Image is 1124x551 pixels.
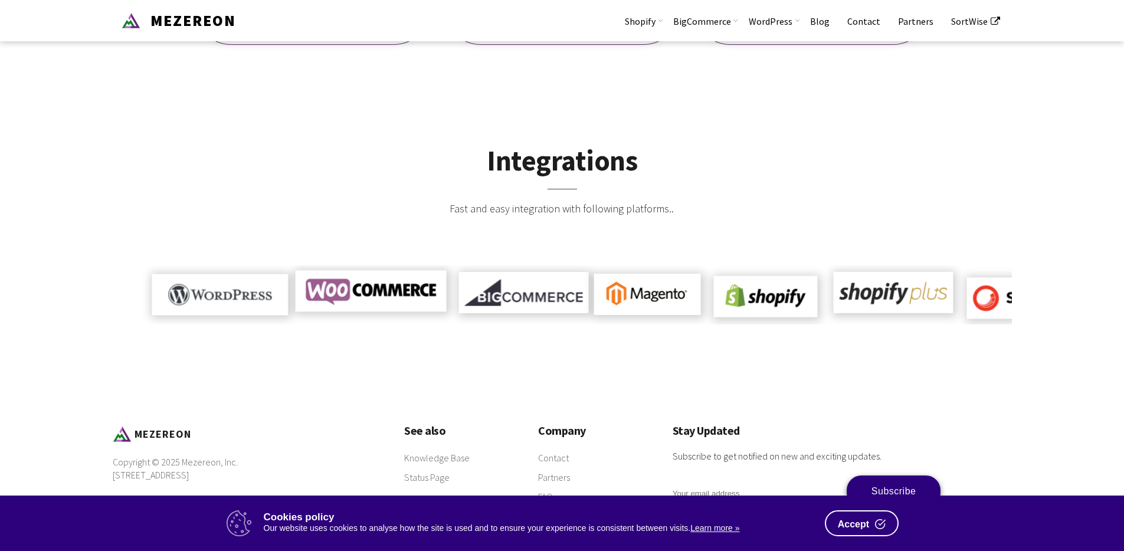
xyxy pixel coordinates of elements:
[113,425,132,444] img: Mezereon
[538,490,553,504] a: FAQ
[538,451,569,465] a: Contact
[113,455,381,519] p: Copyright © 2025 Mezereon, Inc. [STREET_ADDRESS] | |
[404,451,470,465] a: Knowledge Base
[538,471,570,484] a: Partners
[145,11,236,30] span: MEZEREON
[264,512,816,522] p: Cookies policy
[404,471,450,484] a: Status Page
[673,448,941,475] p: Subscribe to get notified on new and exciting updates.
[690,523,739,533] a: Learn more »
[122,11,140,30] img: Mezereon
[538,425,648,448] h3: Company
[847,475,941,507] input: Subscribe
[113,145,1012,199] h2: Integrations
[264,522,816,534] div: Our website uses cookies to analyse how the site is used and to ensure your experience is consist...
[113,9,236,28] a: Mezereon MEZEREON
[825,510,899,536] button: Accept
[292,199,831,265] div: Fast and easy integration with following platforms..
[404,425,515,448] h3: See also
[673,425,941,448] h3: Stay Updated
[135,427,191,441] span: MEZEREON
[838,520,869,529] span: Accept
[673,480,847,507] input: Your email address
